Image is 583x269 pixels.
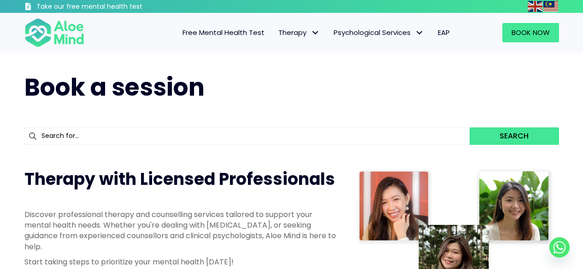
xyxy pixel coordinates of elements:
[96,23,457,42] nav: Menu
[334,28,424,37] span: Psychological Services
[24,2,192,13] a: Take our free mental health test
[176,23,271,42] a: Free Mental Health Test
[24,167,335,191] span: Therapy with Licensed Professionals
[528,1,543,11] a: English
[24,209,338,252] p: Discover professional therapy and counselling services tailored to support your mental health nee...
[543,1,558,12] img: ms
[413,26,426,40] span: Psychological Services: submenu
[36,2,192,11] h3: Take our free mental health test
[309,26,322,40] span: Therapy: submenu
[549,237,570,258] a: Whatsapp
[278,28,320,37] span: Therapy
[24,257,338,267] p: Start taking steps to prioritize your mental health [DATE]!
[502,23,559,42] a: Book Now
[438,28,450,37] span: EAP
[528,1,542,12] img: en
[327,23,431,42] a: Psychological ServicesPsychological Services: submenu
[24,17,84,48] img: Aloe mind Logo
[543,1,559,11] a: Malay
[271,23,327,42] a: TherapyTherapy: submenu
[470,127,559,145] button: Search
[183,28,265,37] span: Free Mental Health Test
[431,23,457,42] a: EAP
[24,127,470,145] input: Search for...
[24,70,205,104] span: Book a session
[512,28,550,37] span: Book Now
